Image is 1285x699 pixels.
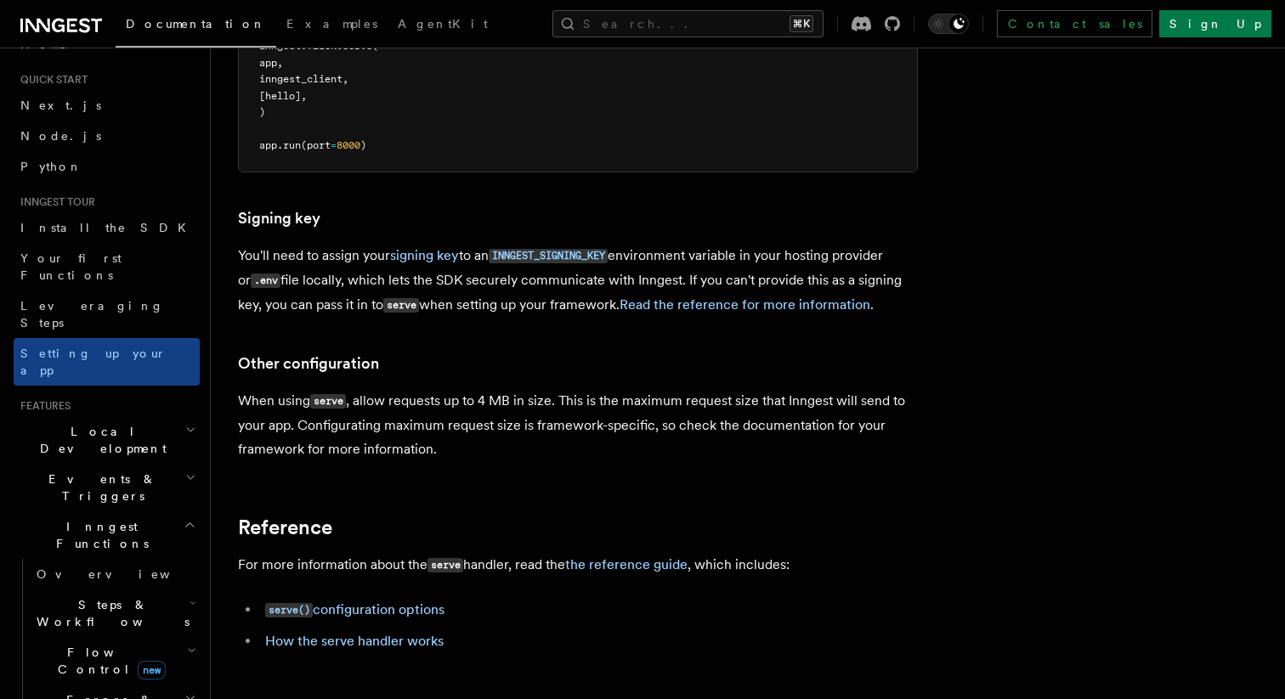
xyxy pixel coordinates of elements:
a: How the serve handler works [265,633,444,649]
a: Your first Functions [14,243,200,290]
p: When using , allow requests up to 4 MB in size. This is the maximum request size that Inngest wil... [238,389,918,461]
span: = [331,139,337,151]
span: Install the SDK [20,221,196,234]
a: Overview [30,559,200,589]
button: Local Development [14,416,200,464]
code: serve() [265,603,313,617]
button: Events & Triggers [14,464,200,511]
span: app, [259,57,283,69]
p: For more information about the handler, read the , which includes: [238,553,918,578]
a: Leveraging Steps [14,290,200,338]
a: Examples [276,5,388,46]
span: Events & Triggers [14,471,185,505]
button: Inngest Functions [14,511,200,559]
a: Node.js [14,121,200,151]
span: Node.js [20,129,101,143]
code: serve [310,394,346,409]
span: Python [20,160,82,173]
span: app [259,139,277,151]
a: AgentKit [388,5,498,46]
a: Sign Up [1159,10,1271,37]
span: ) [259,106,265,118]
button: Flow Controlnew [30,637,200,685]
a: Setting up your app [14,338,200,386]
a: the reference guide [565,556,688,572]
span: Quick start [14,73,88,87]
span: Local Development [14,423,185,457]
span: Examples [286,17,377,31]
kbd: ⌘K [790,15,813,32]
span: Flow Control [30,644,187,678]
span: new [138,661,166,679]
code: serve [427,558,463,572]
span: Documentation [126,17,266,31]
span: [hello], [259,90,307,102]
a: INNGEST_SIGNING_KEY [489,247,608,263]
a: Install the SDK [14,212,200,243]
button: Steps & Workflows [30,589,200,637]
span: ) [360,139,366,151]
code: serve [383,298,419,313]
span: Overview [37,567,212,581]
span: inngest_client, [259,73,348,85]
span: . [277,139,283,151]
span: Features [14,399,71,413]
a: Read the reference for more information [620,296,870,313]
span: 8000 [337,139,360,151]
span: Inngest Functions [14,518,184,552]
span: Leveraging Steps [20,299,164,330]
a: Documentation [116,5,276,48]
span: run [283,139,301,151]
span: AgentKit [398,17,488,31]
a: Next.js [14,90,200,121]
a: Contact sales [997,10,1152,37]
span: Inngest tour [14,195,95,209]
a: Signing key [238,206,320,230]
span: Next.js [20,99,101,112]
code: INNGEST_SIGNING_KEY [489,249,608,263]
code: .env [251,273,280,288]
a: Reference [238,516,332,539]
span: (port [301,139,331,151]
a: Python [14,151,200,182]
button: Toggle dark mode [928,14,969,34]
p: You'll need to assign your to an environment variable in your hosting provider or file locally, w... [238,244,918,318]
span: Steps & Workflows [30,596,190,630]
button: Search...⌘K [552,10,824,37]
a: signing key [390,247,459,263]
span: Setting up your app [20,347,167,377]
a: serve()configuration options [265,601,444,617]
a: Other configuration [238,352,379,375]
span: Your first Functions [20,251,122,282]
